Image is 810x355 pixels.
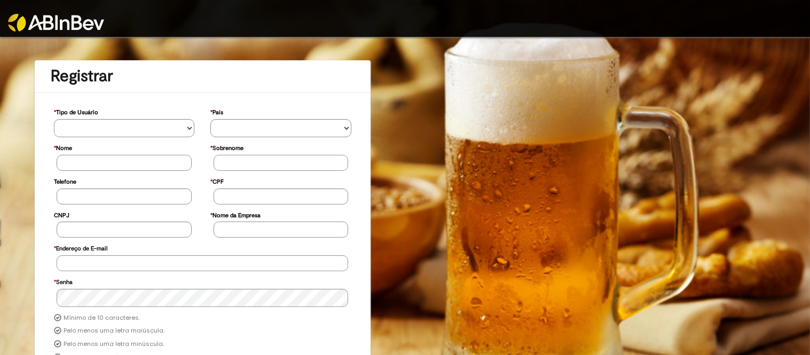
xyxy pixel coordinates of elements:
[210,139,243,155] label: Sobrenome
[54,104,98,119] label: Tipo de Usuário
[64,327,164,335] label: Pelo menos uma letra maiúscula.
[210,173,224,188] label: CPF
[210,207,261,222] label: Nome da Empresa
[54,139,72,155] label: Nome
[54,240,107,255] label: Endereço de E-mail
[54,207,69,222] label: CNPJ
[64,340,164,349] label: Pelo menos uma letra minúscula.
[210,104,223,119] label: País
[54,173,76,188] label: Telefone
[54,273,73,289] label: Senha
[51,67,355,85] h1: Registrar
[8,14,104,31] img: ABInbev-white.png
[64,314,140,322] label: Mínimo de 10 caracteres.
